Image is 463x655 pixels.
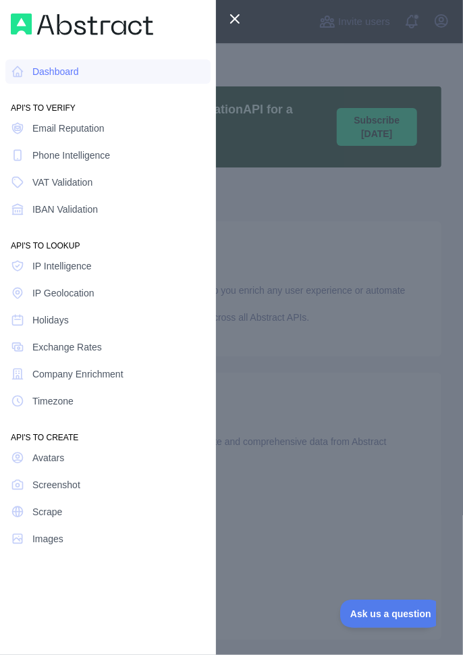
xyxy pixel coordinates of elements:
[32,451,64,465] span: Avatars
[5,143,211,167] a: Phone Intelligence
[5,389,211,413] a: Timezone
[32,532,63,546] span: Images
[32,340,102,354] span: Exchange Rates
[32,394,74,408] span: Timezone
[32,65,79,78] span: Dashboard
[32,286,94,300] span: IP Geolocation
[11,14,153,35] img: Workflow
[32,176,92,189] span: VAT Validation
[5,362,211,386] a: Company Enrichment
[5,527,211,551] a: Images
[5,281,211,305] a: IP Geolocation
[5,224,211,251] div: API'S TO LOOKUP
[32,122,105,135] span: Email Reputation
[340,600,436,628] iframe: Toggle Customer Support
[32,259,92,273] span: IP Intelligence
[5,86,211,113] div: API'S TO VERIFY
[5,500,211,524] a: Scrape
[32,313,69,327] span: Holidays
[5,335,211,359] a: Exchange Rates
[5,197,211,221] a: IBAN Validation
[5,254,211,278] a: IP Intelligence
[5,446,211,470] a: Avatars
[32,149,110,162] span: Phone Intelligence
[32,478,80,492] span: Screenshot
[5,473,211,497] a: Screenshot
[5,308,211,332] a: Holidays
[5,59,211,84] a: Dashboard
[5,170,211,194] a: VAT Validation
[32,367,124,381] span: Company Enrichment
[5,116,211,140] a: Email Reputation
[32,505,62,519] span: Scrape
[32,203,98,216] span: IBAN Validation
[5,416,211,443] div: API'S TO CREATE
